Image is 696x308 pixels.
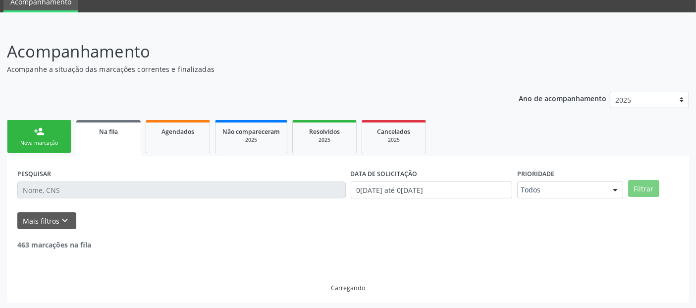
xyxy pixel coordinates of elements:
p: Ano de acompanhamento [519,92,606,104]
span: Agendados [161,127,194,136]
i: keyboard_arrow_down [60,215,71,226]
strong: 463 marcações na fila [17,240,91,249]
label: PESQUISAR [17,166,51,182]
div: 2025 [369,136,419,144]
div: Carregando [331,284,365,292]
p: Acompanhamento [7,39,484,64]
span: Todos [521,185,603,195]
label: DATA DE SOLICITAÇÃO [351,166,418,182]
div: 2025 [222,136,280,144]
span: Cancelados [377,127,411,136]
input: Nome, CNS [17,182,346,198]
p: Acompanhe a situação das marcações correntes e finalizadas [7,64,484,74]
div: Nova marcação [14,139,64,147]
label: Prioridade [517,166,554,182]
span: Resolvidos [309,127,340,136]
span: Não compareceram [222,127,280,136]
div: person_add [34,126,45,137]
div: 2025 [300,136,349,144]
button: Mais filtroskeyboard_arrow_down [17,212,76,230]
span: Na fila [99,127,118,136]
input: Selecione um intervalo [351,182,512,198]
button: Filtrar [628,180,659,197]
